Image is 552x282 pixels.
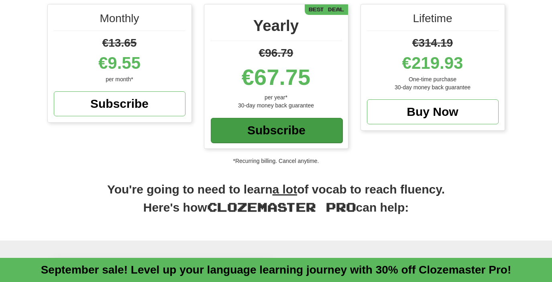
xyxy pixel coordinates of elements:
[211,118,342,143] div: Subscribe
[102,37,137,49] span: €13.65
[273,183,297,196] u: a lot
[54,75,185,83] div: per month*
[367,51,499,75] div: €219.93
[305,4,348,14] div: Best Deal
[367,83,499,91] div: 30-day money back guarantee
[210,93,342,101] div: per year*
[47,181,505,224] h2: You're going to need to learn of vocab to reach fluency. Here's how can help:
[210,61,342,93] div: €67.75
[207,200,356,214] span: Clozemaster Pro
[210,14,342,41] div: Yearly
[41,263,511,276] a: September sale! Level up your language learning journey with 30% off Clozemaster Pro!
[367,10,499,31] div: Lifetime
[54,10,185,31] div: Monthly
[54,51,185,75] div: €9.55
[54,91,185,116] a: Subscribe
[412,37,453,49] span: €314.19
[367,99,499,124] a: Buy Now
[367,75,499,83] div: One-time purchase
[210,101,342,109] div: 30-day money back guarantee
[210,117,342,142] a: Subscribe
[259,47,293,59] span: €96.79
